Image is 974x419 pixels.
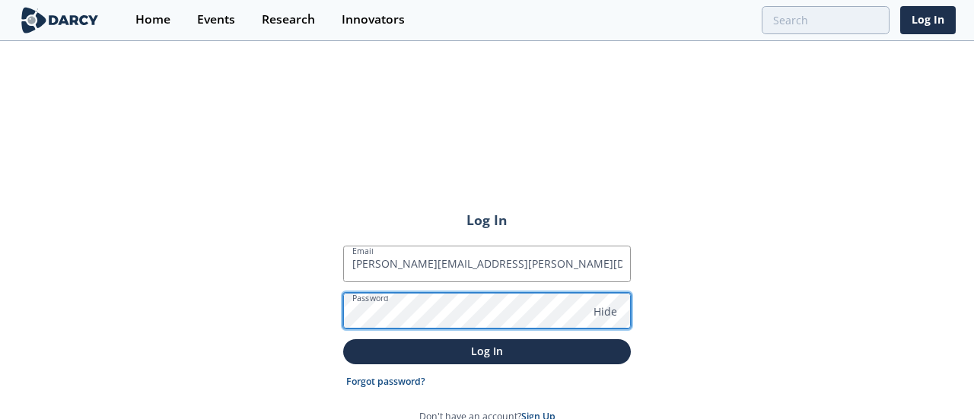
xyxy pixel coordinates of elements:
[346,375,425,389] a: Forgot password?
[352,245,374,257] label: Email
[18,7,101,33] img: logo-wide.svg
[197,14,235,26] div: Events
[354,343,620,359] p: Log In
[352,292,389,304] label: Password
[900,6,956,34] a: Log In
[343,210,631,230] h2: Log In
[342,14,405,26] div: Innovators
[135,14,170,26] div: Home
[594,303,617,319] span: Hide
[343,339,631,364] button: Log In
[262,14,315,26] div: Research
[762,6,890,34] input: Advanced Search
